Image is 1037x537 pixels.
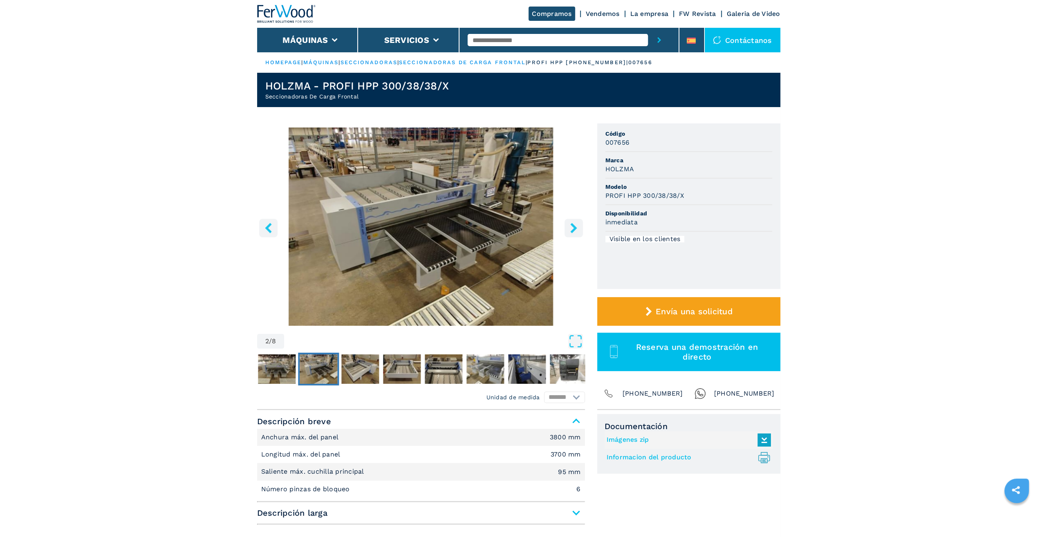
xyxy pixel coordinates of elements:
[597,297,780,326] button: Envía una solicitud
[397,59,399,65] span: |
[300,354,337,384] img: b29fbb8629f06d50b306e87f0e422a5b
[727,10,780,18] a: Galeria de Video
[399,59,526,65] a: seccionadoras de carga frontal
[261,433,341,442] p: Anchura máx. del panel
[259,219,278,237] button: left-button
[465,353,506,385] button: Go to Slide 6
[605,183,772,191] span: Modelo
[466,354,504,384] img: f32a6f66d43ddcec4c0be4ddfed5d021
[550,434,581,441] em: 3800 mm
[257,128,585,326] img: Seccionadoras De Carga Frontal HOLZMA PROFI HPP 300/38/38/X
[694,388,706,399] img: Whatsapp
[551,451,581,458] em: 3700 mm
[340,59,397,65] a: seccionadoras
[605,209,772,217] span: Disponibilidad
[301,59,303,65] span: |
[381,353,422,385] button: Go to Slide 4
[338,59,340,65] span: |
[605,156,772,164] span: Marca
[548,353,589,385] button: Go to Slide 8
[605,217,638,227] h3: inmediata
[265,79,449,92] h1: HOLZMA - PROFI HPP 300/38/38/X
[286,334,582,349] button: Open Fullscreen
[705,28,780,52] div: Contáctanos
[713,36,721,44] img: Contáctanos
[648,28,670,52] button: submit-button
[425,354,462,384] img: 6bb62a6621cf2c93e44d1d9ae6f9b6eb
[257,5,316,23] img: Ferwood
[340,353,381,385] button: Go to Slide 3
[605,236,685,242] div: Visible en los clientes
[656,307,733,316] span: Envía una solicitud
[272,338,276,345] span: 8
[384,35,429,45] button: Servicios
[605,191,684,200] h3: PROFI HPP 300/38/38/X
[607,451,767,464] a: Informacion del producto
[508,354,546,384] img: 88036d986c63d766a54a8053d1f1bd80
[605,164,634,174] h3: HOLZMA
[269,338,272,345] span: /
[383,354,421,384] img: 1811fb30a11da0fde248b2def15b7f9b
[256,353,297,385] button: Go to Slide 1
[303,59,339,65] a: máquinas
[605,421,773,431] span: Documentación
[529,7,575,21] a: Compramos
[564,219,583,237] button: right-button
[341,354,379,384] img: 3d124d33b2264ef9f0efb795cf33f2d6
[630,10,669,18] a: La empresa
[486,393,540,401] em: Unidad de medida
[257,506,585,520] span: Descripción larga
[258,354,296,384] img: 9c5c2fda4a4e342da1582e01ea5844bb
[605,130,772,138] span: Código
[423,353,464,385] button: Go to Slide 5
[558,469,580,475] em: 95 mm
[603,388,614,399] img: Phone
[298,353,339,385] button: Go to Slide 2
[257,414,585,429] span: Descripción breve
[714,388,775,399] span: [PHONE_NUMBER]
[527,59,628,66] p: profi hpp [PHONE_NUMBER] |
[607,433,767,447] a: Imágenes zip
[261,485,352,494] p: Número pinzas de bloqueo
[1006,480,1026,500] a: sharethis
[576,486,580,492] em: 6
[265,338,269,345] span: 2
[265,59,302,65] a: HOMEPAGE
[256,353,584,385] nav: Thumbnail Navigation
[628,59,653,66] p: 007656
[526,59,527,65] span: |
[623,388,683,399] span: [PHONE_NUMBER]
[261,467,366,476] p: Saliente máx. cuchilla principal
[265,92,449,101] h2: Seccionadoras De Carga Frontal
[1002,500,1031,531] iframe: Chat
[261,450,343,459] p: Longitud máx. del panel
[605,138,630,147] h3: 007656
[550,354,587,384] img: 7faf460c37e0752e21ebec31abf760a7
[257,429,585,498] div: Descripción breve
[586,10,620,18] a: Vendemos
[282,35,328,45] button: Máquinas
[623,342,770,362] span: Reserva una demostración en directo
[597,333,780,371] button: Reserva una demostración en directo
[506,353,547,385] button: Go to Slide 7
[257,128,585,326] div: Go to Slide 2
[679,10,716,18] a: FW Revista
